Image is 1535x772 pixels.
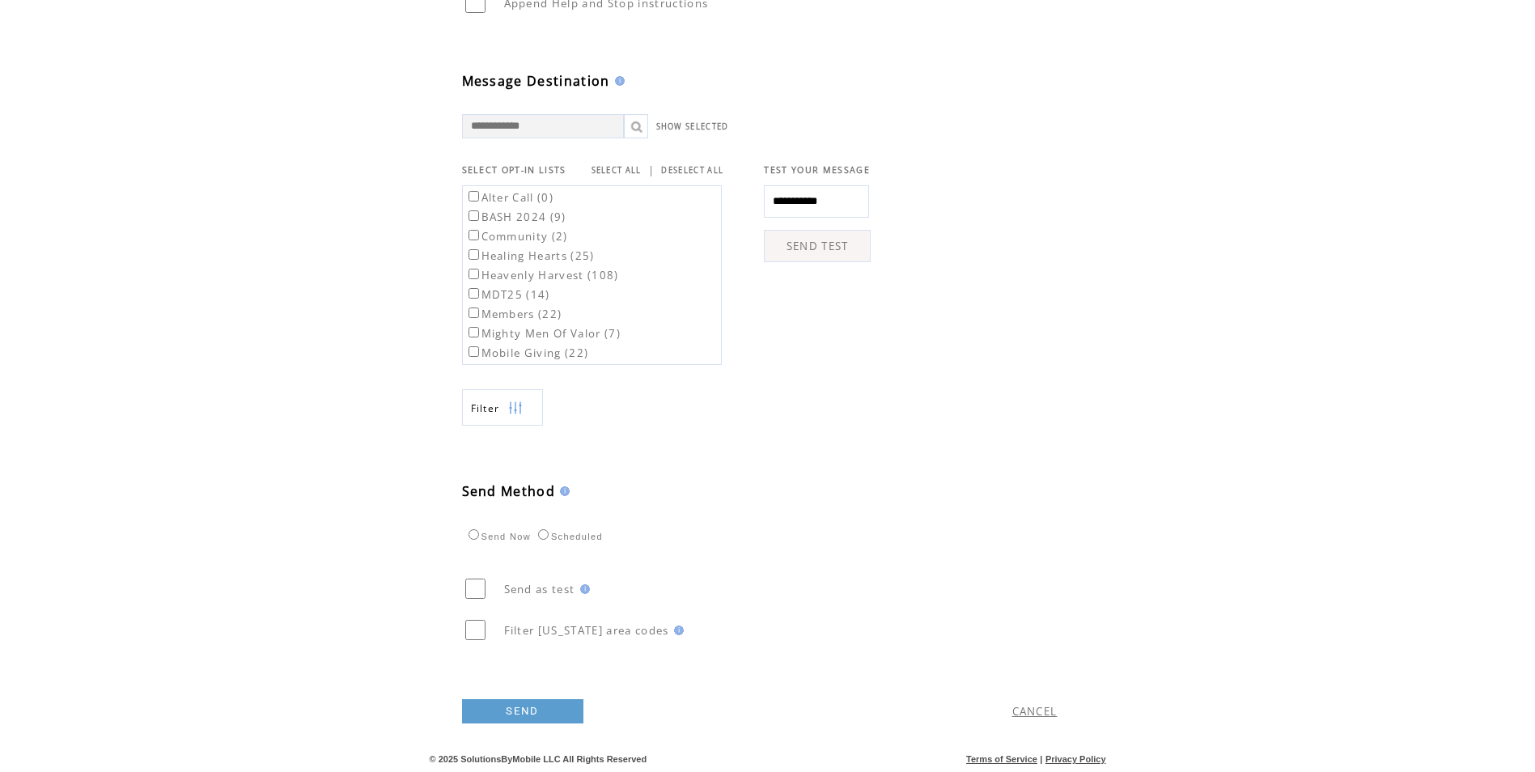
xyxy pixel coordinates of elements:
[465,326,621,341] label: Mighty Men Of Valor (7)
[465,190,554,205] label: Alter Call (0)
[504,582,575,596] span: Send as test
[462,482,556,500] span: Send Method
[462,389,543,426] a: Filter
[469,327,479,337] input: Mighty Men Of Valor (7)
[656,121,729,132] a: SHOW SELECTED
[469,288,479,299] input: MDT25 (14)
[648,163,655,177] span: |
[469,249,479,260] input: Healing Hearts (25)
[575,584,590,594] img: help.gif
[462,699,583,723] a: SEND
[465,287,550,302] label: MDT25 (14)
[465,307,562,321] label: Members (22)
[464,532,531,541] label: Send Now
[469,210,479,221] input: BASH 2024 (9)
[469,346,479,357] input: Mobile Giving (22)
[462,164,566,176] span: SELECT OPT-IN LISTS
[1040,754,1042,764] span: |
[462,72,610,90] span: Message Destination
[508,390,523,426] img: filters.png
[465,346,589,360] label: Mobile Giving (22)
[471,401,500,415] span: Show filters
[465,268,619,282] label: Heavenly Harvest (108)
[534,532,603,541] label: Scheduled
[592,165,642,176] a: SELECT ALL
[669,626,684,635] img: help.gif
[465,229,568,244] label: Community (2)
[469,191,479,201] input: Alter Call (0)
[1045,754,1106,764] a: Privacy Policy
[610,76,625,86] img: help.gif
[469,308,479,318] input: Members (22)
[469,269,479,279] input: Heavenly Harvest (108)
[764,164,870,176] span: TEST YOUR MESSAGE
[661,165,723,176] a: DESELECT ALL
[465,248,595,263] label: Healing Hearts (25)
[430,754,647,764] span: © 2025 SolutionsByMobile LLC All Rights Reserved
[555,486,570,496] img: help.gif
[538,529,549,540] input: Scheduled
[504,623,669,638] span: Filter [US_STATE] area codes
[469,529,479,540] input: Send Now
[1012,704,1058,719] a: CANCEL
[966,754,1037,764] a: Terms of Service
[764,230,871,262] a: SEND TEST
[465,210,566,224] label: BASH 2024 (9)
[469,230,479,240] input: Community (2)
